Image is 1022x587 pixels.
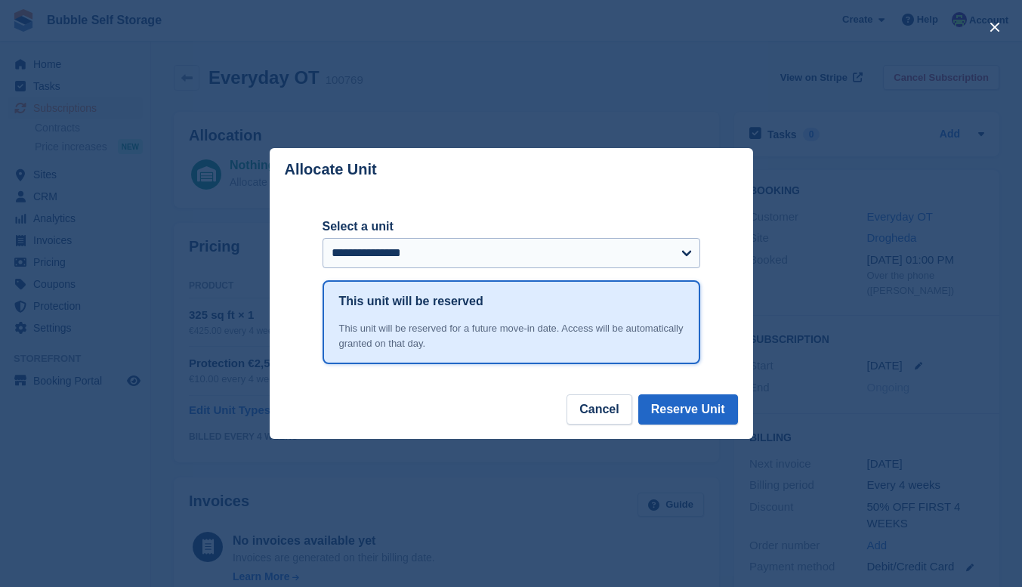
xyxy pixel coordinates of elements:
[285,161,377,178] p: Allocate Unit
[323,218,700,236] label: Select a unit
[339,321,684,351] div: This unit will be reserved for a future move-in date. Access will be automatically granted on tha...
[983,15,1007,39] button: close
[567,394,631,425] button: Cancel
[339,292,483,310] h1: This unit will be reserved
[638,394,738,425] button: Reserve Unit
